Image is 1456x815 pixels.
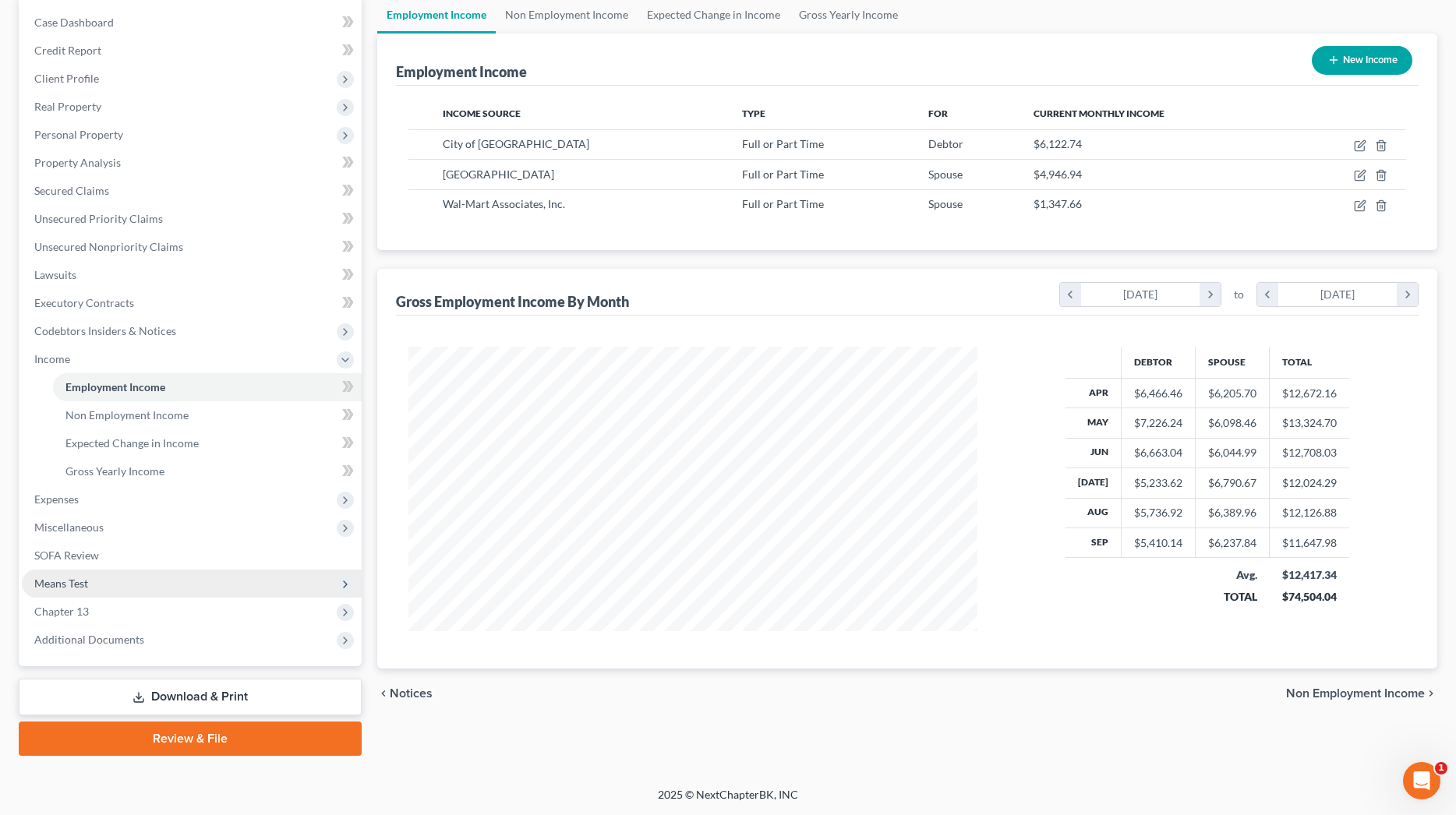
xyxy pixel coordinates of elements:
span: Wal-Mart Associates, Inc. [443,197,565,210]
div: [DATE] [1278,283,1398,306]
a: Review & File [19,722,362,756]
div: $5,410.14 [1134,535,1182,551]
span: SOFA Review [34,549,99,562]
a: Employment Income [53,373,362,401]
span: to [1234,287,1244,302]
iframe: Intercom live chat [1403,762,1440,799]
span: Real Property [34,100,101,113]
div: $12,417.34 [1282,567,1338,583]
div: $74,504.04 [1282,589,1338,605]
span: Executory Contracts [34,296,134,309]
th: Apr [1065,378,1122,407]
a: Unsecured Nonpriority Claims [22,233,362,261]
span: $1,347.66 [1034,197,1082,210]
div: Gross Employment Income By Month [396,292,629,311]
th: May [1065,408,1122,438]
span: Property Analysis [34,156,121,169]
span: Spouse [928,168,963,181]
a: Credit Report [22,37,362,65]
td: $12,708.03 [1270,438,1350,467]
a: Property Analysis [22,149,362,177]
span: Lawsuits [34,268,76,281]
td: $13,324.70 [1270,408,1350,438]
div: $6,205.70 [1208,386,1256,401]
div: $6,098.46 [1208,415,1256,431]
span: Secured Claims [34,184,109,197]
span: Notices [390,687,433,700]
span: Miscellaneous [34,520,104,534]
span: Non Employment Income [1286,687,1425,700]
span: Employment Income [65,380,165,393]
span: Unsecured Nonpriority Claims [34,240,183,253]
i: chevron_left [1060,283,1081,306]
span: $6,122.74 [1034,137,1082,150]
span: Unsecured Priority Claims [34,212,163,225]
span: Full or Part Time [742,168,824,181]
span: 1 [1435,762,1447,774]
th: Spouse [1196,347,1270,378]
i: chevron_right [1200,283,1221,306]
div: $6,663.04 [1134,445,1182,460]
a: Unsecured Priority Claims [22,205,362,233]
span: Debtor [928,137,963,150]
span: Chapter 13 [34,605,89,618]
i: chevron_left [1257,283,1278,306]
i: chevron_right [1397,283,1418,306]
button: Non Employment Income chevron_right [1286,687,1437,700]
div: $6,790.67 [1208,475,1256,491]
th: [DATE] [1065,468,1122,498]
th: Sep [1065,528,1122,558]
a: Gross Yearly Income [53,457,362,485]
th: Total [1270,347,1350,378]
div: $6,466.46 [1134,386,1182,401]
span: Current Monthly Income [1034,108,1164,119]
span: Type [742,108,765,119]
a: Secured Claims [22,177,362,205]
td: $12,126.88 [1270,498,1350,527]
a: Non Employment Income [53,401,362,429]
span: Case Dashboard [34,16,114,29]
span: Means Test [34,577,88,590]
span: Expenses [34,492,79,506]
span: Non Employment Income [65,408,189,422]
button: New Income [1312,46,1412,75]
td: $12,672.16 [1270,378,1350,407]
div: $6,044.99 [1208,445,1256,460]
span: [GEOGRAPHIC_DATA] [443,168,554,181]
span: Client Profile [34,72,99,85]
span: Full or Part Time [742,137,824,150]
td: $11,647.98 [1270,528,1350,558]
td: $12,024.29 [1270,468,1350,498]
div: $6,389.96 [1208,505,1256,520]
div: 2025 © NextChapterBK, INC [284,787,1172,815]
span: Codebtors Insiders & Notices [34,324,176,337]
span: For [928,108,948,119]
th: Jun [1065,438,1122,467]
a: Lawsuits [22,261,362,289]
span: Income [34,352,70,365]
div: Avg. [1208,567,1257,583]
button: chevron_left Notices [377,687,433,700]
div: $5,736.92 [1134,505,1182,520]
div: TOTAL [1208,589,1257,605]
span: City of [GEOGRAPHIC_DATA] [443,137,589,150]
a: Expected Change in Income [53,429,362,457]
span: Credit Report [34,44,101,57]
span: Spouse [928,197,963,210]
span: Full or Part Time [742,197,824,210]
div: $7,226.24 [1134,415,1182,431]
span: $4,946.94 [1034,168,1082,181]
span: Additional Documents [34,633,144,646]
span: Personal Property [34,128,123,141]
div: $5,233.62 [1134,475,1182,491]
th: Aug [1065,498,1122,527]
a: Download & Print [19,679,362,715]
th: Debtor [1122,347,1196,378]
div: $6,237.84 [1208,535,1256,551]
a: Executory Contracts [22,289,362,317]
i: chevron_left [377,687,390,700]
span: Income Source [443,108,521,119]
div: [DATE] [1081,283,1200,306]
a: SOFA Review [22,542,362,570]
div: Employment Income [396,62,527,81]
